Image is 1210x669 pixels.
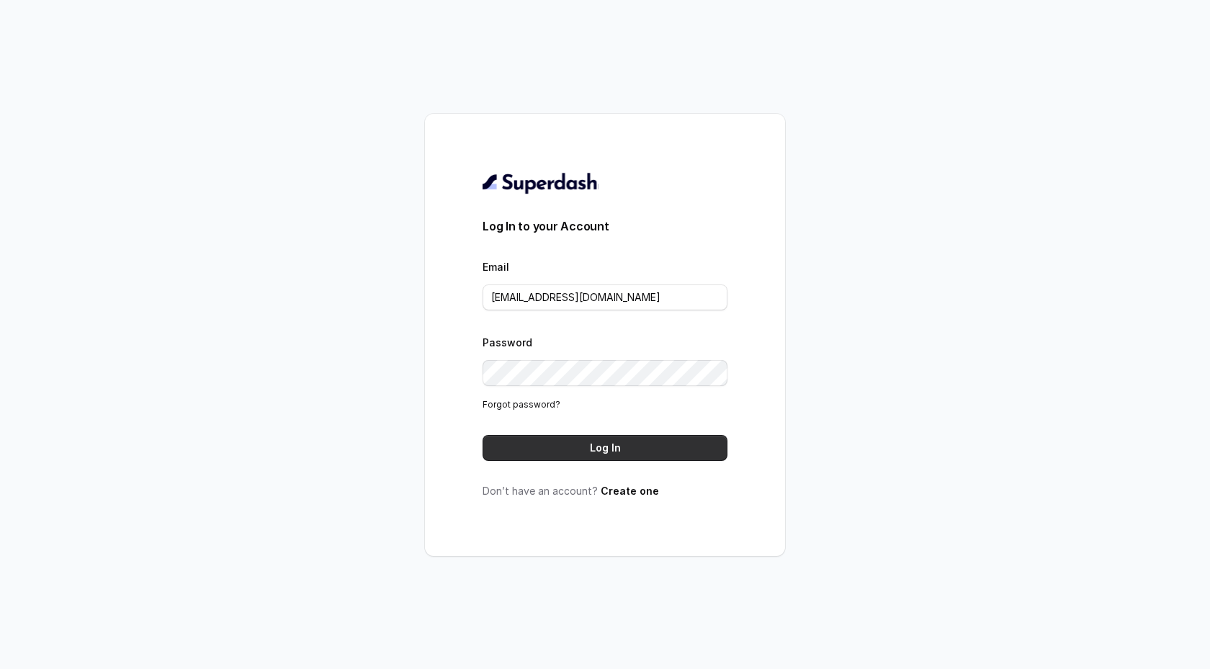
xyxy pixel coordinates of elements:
label: Email [483,261,509,273]
img: light.svg [483,171,599,194]
a: Create one [601,485,659,497]
button: Log In [483,435,727,461]
input: youremail@example.com [483,284,727,310]
h3: Log In to your Account [483,217,727,235]
p: Don’t have an account? [483,484,727,498]
label: Password [483,336,532,349]
a: Forgot password? [483,399,560,410]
